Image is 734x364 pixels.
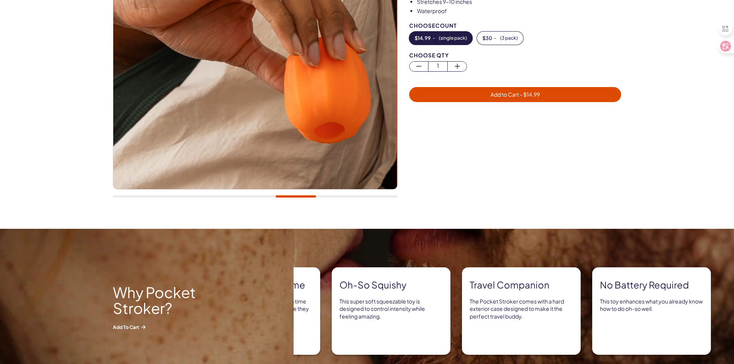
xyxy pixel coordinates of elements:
button: - [477,32,523,45]
span: 1 [428,62,447,70]
span: $ 30 [482,35,492,41]
li: Waterproof [417,7,621,15]
strong: No battery required [600,278,703,292]
button: Add to Cart - $14.99 [409,87,621,102]
span: Add to Cart [490,91,540,98]
span: Add to Cart [113,324,252,330]
p: This super soft squeezable toy is designed to control intensity while feeling amazing. [339,298,443,320]
button: - [409,32,472,45]
span: ( single pack ) [439,35,467,41]
span: $ 14.99 [415,35,431,41]
strong: Oh-so squishy [339,278,443,292]
span: - $ 14.99 [519,91,540,98]
h2: Why Pocket Stroker? [113,284,252,316]
p: The Pocket Stroker comes with a hard exterior case designed to make it the perfect travel buddy. [470,298,573,320]
span: ( 3 pack ) [500,35,518,41]
div: Choose Qty [409,52,621,58]
p: This toy enhances what you already know how to do oh-so well. [600,298,703,313]
div: Choose Count [409,23,621,29]
strong: Travel companion [470,278,573,292]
